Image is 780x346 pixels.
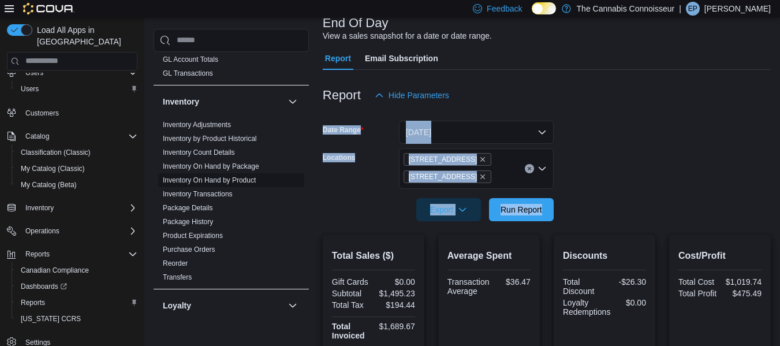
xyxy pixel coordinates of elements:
[16,178,81,192] a: My Catalog (Beta)
[163,121,231,129] a: Inventory Adjustments
[2,65,142,81] button: Users
[163,135,257,143] a: Inventory by Product Historical
[12,295,142,311] button: Reports
[2,200,142,216] button: Inventory
[12,278,142,295] a: Dashboards
[479,173,486,180] button: Remove 99 King St. from selection in this group
[323,16,389,30] h3: End Of Day
[538,164,547,173] button: Open list of options
[163,231,223,240] span: Product Expirations
[16,82,43,96] a: Users
[376,322,415,331] div: $1,689.67
[2,128,142,144] button: Catalog
[12,311,142,327] button: [US_STATE] CCRS
[16,280,137,293] span: Dashboards
[409,154,477,165] span: [STREET_ADDRESS]
[21,247,137,261] span: Reports
[16,82,137,96] span: Users
[21,106,64,120] a: Customers
[21,129,137,143] span: Catalog
[494,277,530,287] div: $36.47
[21,66,137,80] span: Users
[501,204,542,215] span: Run Report
[12,262,142,278] button: Canadian Compliance
[423,198,474,221] span: Export
[25,132,49,141] span: Catalog
[21,105,137,120] span: Customers
[163,203,213,213] span: Package Details
[2,104,142,121] button: Customers
[21,224,64,238] button: Operations
[163,218,213,226] a: Package History
[722,289,762,298] div: $475.49
[154,53,309,85] div: Finance
[16,162,89,176] a: My Catalog (Classic)
[704,2,771,16] p: [PERSON_NAME]
[21,201,58,215] button: Inventory
[163,148,235,157] span: Inventory Count Details
[163,69,213,78] span: GL Transactions
[16,178,137,192] span: My Catalog (Beta)
[447,249,531,263] h2: Average Spent
[16,263,137,277] span: Canadian Compliance
[370,84,454,107] button: Hide Parameters
[12,144,142,161] button: Classification (Classic)
[154,118,309,289] div: Inventory
[686,2,700,16] div: Elysha Park
[323,30,492,42] div: View a sales snapshot for a date or date range.
[163,69,213,77] a: GL Transactions
[16,146,137,159] span: Classification (Classic)
[332,322,365,340] strong: Total Invoiced
[389,90,449,101] span: Hide Parameters
[16,296,50,310] a: Reports
[25,109,59,118] span: Customers
[25,250,50,259] span: Reports
[163,176,256,185] span: Inventory On Hand by Product
[532,2,556,14] input: Dark Mode
[563,277,602,296] div: Total Discount
[16,312,85,326] a: [US_STATE] CCRS
[332,249,415,263] h2: Total Sales ($)
[25,203,54,213] span: Inventory
[21,224,137,238] span: Operations
[525,164,534,173] button: Clear input
[163,96,199,107] h3: Inventory
[678,277,718,287] div: Total Cost
[332,289,371,298] div: Subtotal
[163,259,188,267] a: Reorder
[688,2,697,16] span: EP
[323,125,364,135] label: Date Range
[25,68,43,77] span: Users
[447,277,490,296] div: Transaction Average
[163,217,213,226] span: Package History
[2,223,142,239] button: Operations
[163,245,215,254] a: Purchase Orders
[21,247,54,261] button: Reports
[163,259,188,268] span: Reorder
[16,146,95,159] a: Classification (Classic)
[21,266,89,275] span: Canadian Compliance
[163,162,259,171] span: Inventory On Hand by Package
[487,3,522,14] span: Feedback
[32,24,137,47] span: Load All Apps in [GEOGRAPHIC_DATA]
[325,47,351,70] span: Report
[404,170,492,183] span: 99 King St.
[323,153,356,162] label: Locations
[21,84,39,94] span: Users
[163,300,191,311] h3: Loyalty
[376,277,415,287] div: $0.00
[399,121,554,144] button: [DATE]
[489,198,554,221] button: Run Report
[163,162,259,170] a: Inventory On Hand by Package
[12,177,142,193] button: My Catalog (Beta)
[404,153,492,166] span: 2-1874 Scugog Street
[16,296,137,310] span: Reports
[679,2,681,16] p: |
[21,298,45,307] span: Reports
[21,164,85,173] span: My Catalog (Classic)
[532,14,532,15] span: Dark Mode
[409,171,477,183] span: [STREET_ADDRESS]
[163,120,231,129] span: Inventory Adjustments
[16,312,137,326] span: Washington CCRS
[323,88,361,102] h3: Report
